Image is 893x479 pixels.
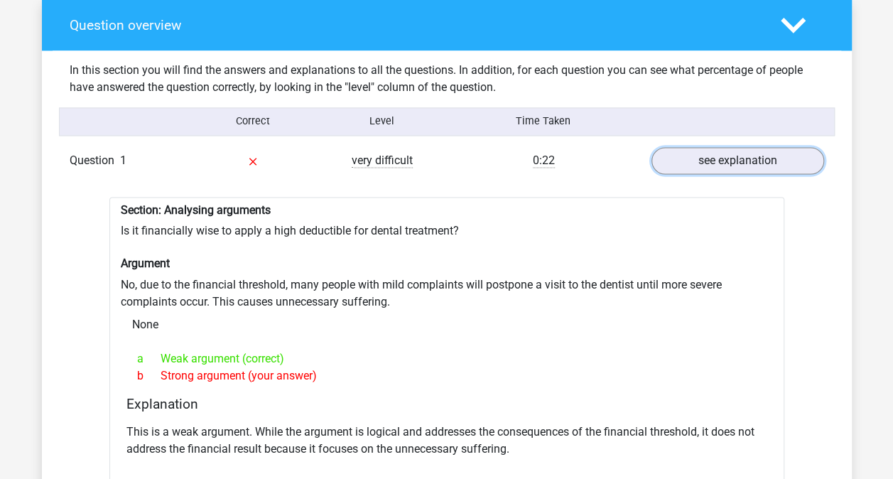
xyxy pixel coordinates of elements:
div: Time Taken [446,114,640,129]
span: 0:22 [533,154,555,168]
div: In this section you will find the answers and explanations to all the questions. In addition, for... [59,62,835,96]
div: Weak argument (correct) [126,350,767,367]
a: see explanation [651,147,824,174]
h6: Section: Analysing arguments [121,203,773,217]
h4: Explanation [126,395,767,411]
span: 1 [120,154,126,167]
h4: Question overview [70,17,759,33]
h6: Argument [121,257,773,270]
div: None [121,310,773,338]
span: a [137,350,161,367]
div: Level [318,114,447,129]
span: very difficult [352,154,413,168]
span: Question [70,152,120,169]
p: This is a weak argument. While the argument is logical and addresses the consequences of the fina... [126,423,767,457]
div: Strong argument (your answer) [126,367,767,384]
span: b [137,367,161,384]
div: Correct [188,114,318,129]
